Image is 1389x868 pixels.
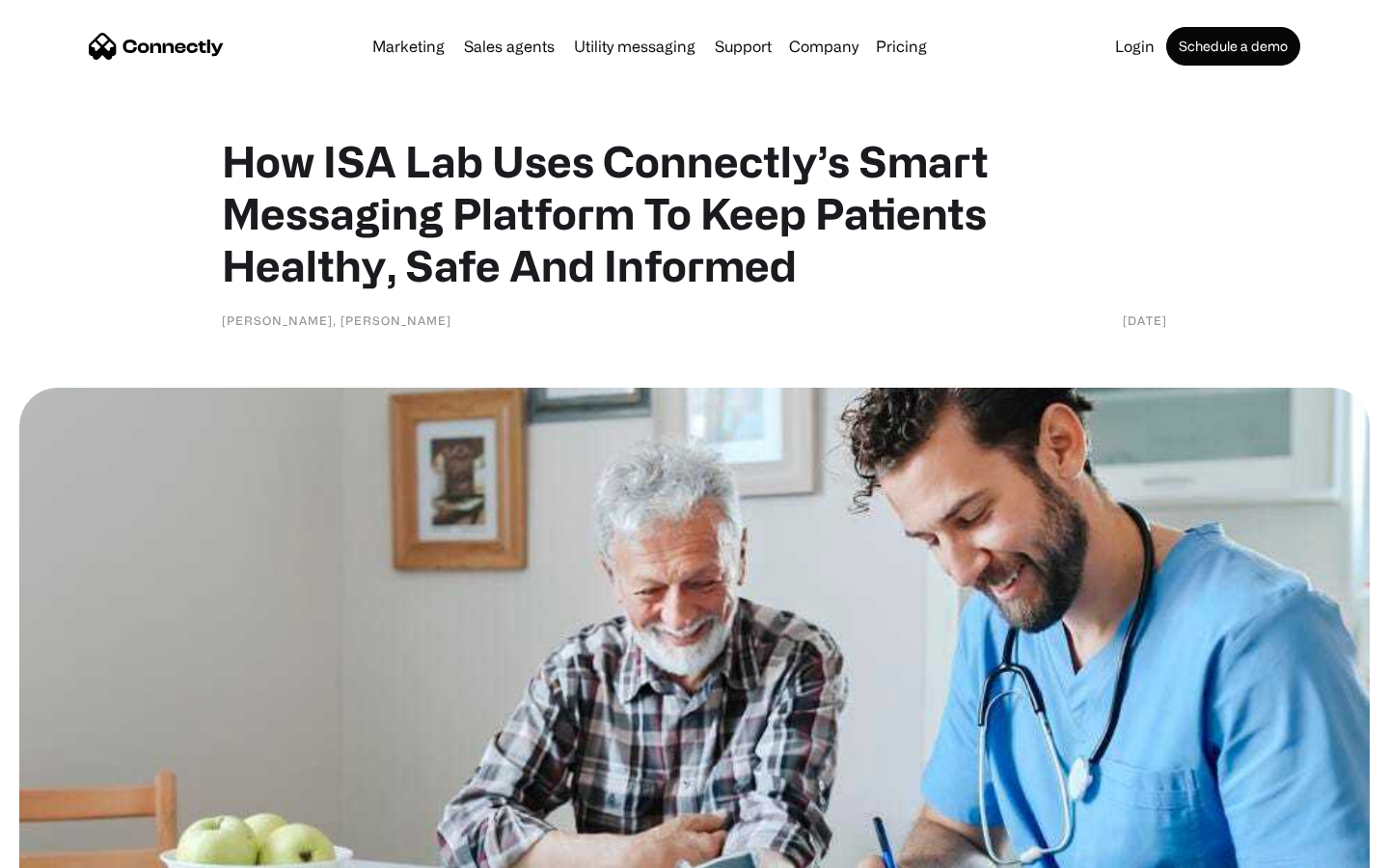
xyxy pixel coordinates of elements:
[868,39,935,54] a: Pricing
[789,33,858,60] div: Company
[456,39,562,54] a: Sales agents
[566,39,703,54] a: Utility messaging
[39,834,116,861] ul: Language list
[365,39,452,54] a: Marketing
[1107,39,1162,54] a: Login
[707,39,779,54] a: Support
[1166,27,1300,66] a: Schedule a demo
[222,135,1167,291] h1: How ISA Lab Uses Connectly’s Smart Messaging Platform To Keep Patients Healthy, Safe And Informed
[1123,311,1167,330] div: [DATE]
[222,311,451,330] div: [PERSON_NAME], [PERSON_NAME]
[19,834,116,861] aside: Language selected: English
